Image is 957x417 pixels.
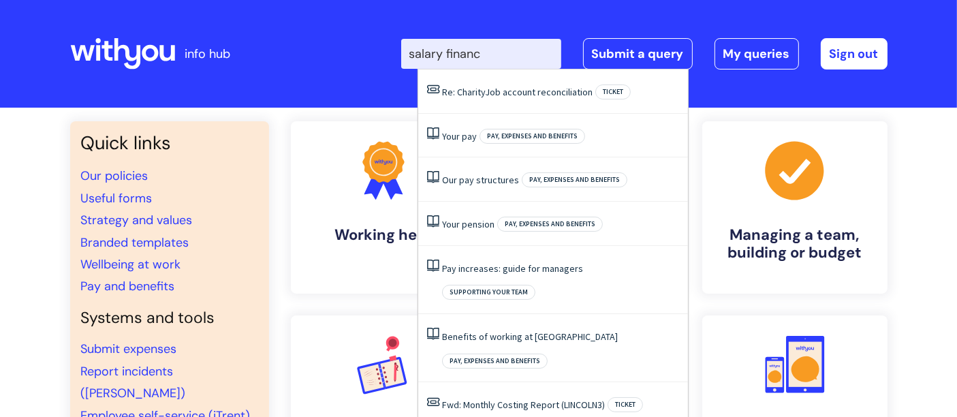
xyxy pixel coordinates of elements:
span: Pay, expenses and benefits [522,172,627,187]
span: Pay, expenses and benefits [497,217,603,232]
h4: Managing a team, building or budget [713,226,877,262]
a: Your pay [442,130,477,142]
a: Sign out [821,38,888,69]
a: My queries [715,38,799,69]
span: Pay, expenses and benefits [442,354,548,369]
a: Strategy and values [81,212,193,228]
input: Search [401,39,561,69]
a: Useful forms [81,190,153,206]
a: Working here [291,121,476,294]
span: Ticket [608,397,643,412]
a: Pay increases: guide for managers [442,262,583,275]
a: Our policies [81,168,148,184]
h4: Systems and tools [81,309,258,328]
a: Managing a team, building or budget [702,121,888,294]
a: Re: CharityJob account reconciliation [442,86,593,98]
a: Report incidents ([PERSON_NAME]) [81,363,186,401]
span: Supporting your team [442,285,535,300]
a: Benefits of working at [GEOGRAPHIC_DATA] [442,330,618,343]
a: Your pension [442,218,495,230]
a: Submit expenses [81,341,177,357]
a: Fwd: Monthly Costing Report (LINCOLN3) [442,399,605,411]
a: Branded templates [81,234,189,251]
span: Ticket [595,84,631,99]
div: | - [401,38,888,69]
a: Pay and benefits [81,278,175,294]
p: info hub [185,43,231,65]
a: Submit a query [583,38,693,69]
h4: Working here [302,226,465,244]
span: Pay, expenses and benefits [480,129,585,144]
a: Wellbeing at work [81,256,181,273]
h3: Quick links [81,132,258,154]
a: Our pay structures [442,174,519,186]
